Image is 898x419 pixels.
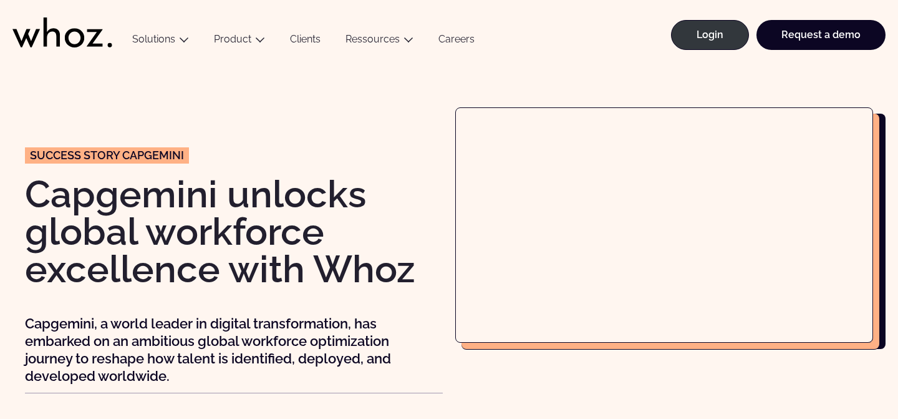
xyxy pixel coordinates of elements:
[333,33,426,50] button: Ressources
[456,108,872,342] iframe: Capgemini unlocks its skills-based operating model with Whoz
[30,150,184,161] span: Success story CAPGEMINI
[25,315,401,385] p: Capgemini, a world leader in digital transformation, has embarked on an ambitious global workforc...
[201,33,278,50] button: Product
[278,33,333,50] a: Clients
[345,33,400,45] a: Ressources
[671,20,749,50] a: Login
[120,33,201,50] button: Solutions
[426,33,487,50] a: Careers
[756,20,886,50] a: Request a demo
[25,175,443,288] h1: Capgemini unlocks global workforce excellence with Whoz
[214,33,251,45] a: Product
